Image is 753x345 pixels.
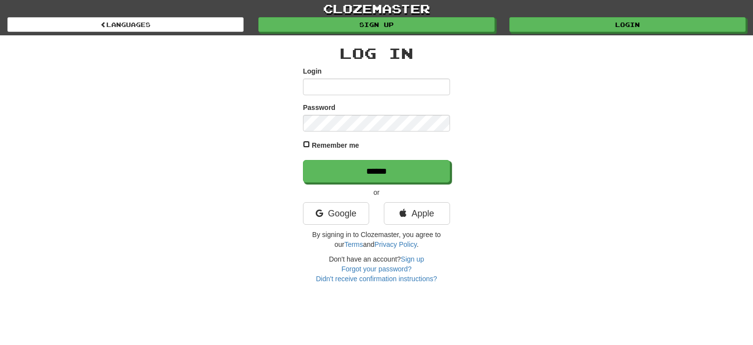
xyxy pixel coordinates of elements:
div: Don't have an account? [303,254,450,284]
label: Remember me [312,140,359,150]
a: Sign up [258,17,495,32]
a: Google [303,202,369,225]
label: Password [303,103,335,112]
a: Terms [344,240,363,248]
a: Forgot your password? [341,265,411,273]
a: Login [509,17,746,32]
a: Languages [7,17,244,32]
p: or [303,187,450,197]
h2: Log In [303,45,450,61]
label: Login [303,66,322,76]
a: Privacy Policy [375,240,417,248]
a: Sign up [401,255,424,263]
p: By signing in to Clozemaster, you agree to our and . [303,230,450,249]
a: Apple [384,202,450,225]
a: Didn't receive confirmation instructions? [316,275,437,283]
